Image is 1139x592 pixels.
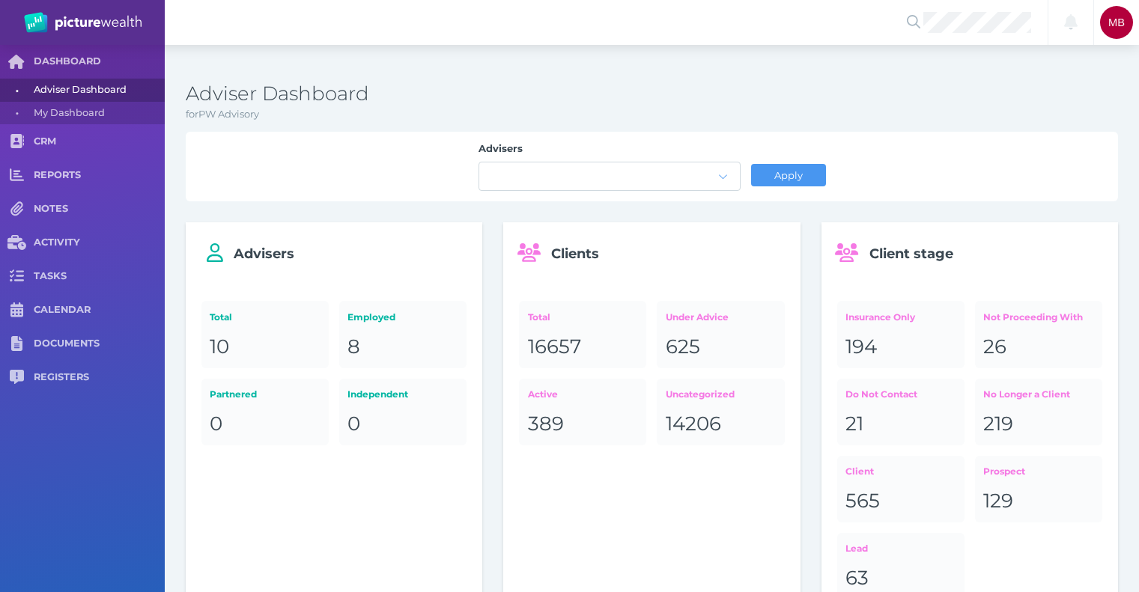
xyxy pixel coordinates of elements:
div: 14206 [666,412,777,437]
span: Clients [551,245,599,262]
span: Client stage [869,245,953,262]
a: Partnered0 [201,379,329,445]
span: MB [1108,16,1125,28]
span: TASKS [34,270,165,283]
a: Total10 [201,301,329,367]
span: Insurance Only [845,311,915,323]
div: 565 [845,489,956,514]
label: Advisers [479,142,741,162]
a: Total16657 [519,301,646,367]
a: Independent0 [339,379,467,445]
span: Total [210,311,232,323]
img: PW [24,12,142,33]
span: Under Advice [666,311,729,323]
span: Active [528,388,558,400]
span: REPORTS [34,169,165,182]
div: 194 [845,335,956,360]
span: No Longer a Client [983,388,1070,400]
span: DOCUMENTS [34,338,165,350]
div: 63 [845,566,956,591]
h3: Adviser Dashboard [186,82,1118,107]
span: CRM [34,135,165,148]
span: Not Proceeding With [983,311,1083,323]
span: Independent [347,388,408,400]
span: Apply [768,169,809,181]
p: for PW Advisory [186,107,1118,122]
span: REGISTERS [34,371,165,384]
div: 625 [666,335,777,360]
a: Employed8 [339,301,467,367]
span: My Dashboard [34,102,160,125]
span: Adviser Dashboard [34,79,160,102]
div: 16657 [528,335,639,360]
div: 21 [845,412,956,437]
span: DASHBOARD [34,55,165,68]
a: Active389 [519,379,646,445]
span: Advisers [234,245,294,262]
span: ACTIVITY [34,237,165,249]
div: 8 [347,335,458,360]
a: Under Advice625 [657,301,784,367]
div: 389 [528,412,639,437]
div: 0 [347,412,458,437]
span: Prospect [983,466,1025,477]
span: Total [528,311,550,323]
span: Client [845,466,874,477]
span: Partnered [210,388,257,400]
span: Lead [845,543,868,554]
span: Employed [347,311,395,323]
span: NOTES [34,203,165,216]
div: 129 [983,489,1094,514]
div: Michelle Bucsai [1100,6,1133,39]
button: Apply [751,164,826,186]
span: CALENDAR [34,304,165,317]
div: 10 [210,335,321,360]
div: 219 [983,412,1094,437]
span: Uncategorized [666,388,735,400]
div: 26 [983,335,1094,360]
div: 0 [210,412,321,437]
span: Do Not Contact [845,388,917,400]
